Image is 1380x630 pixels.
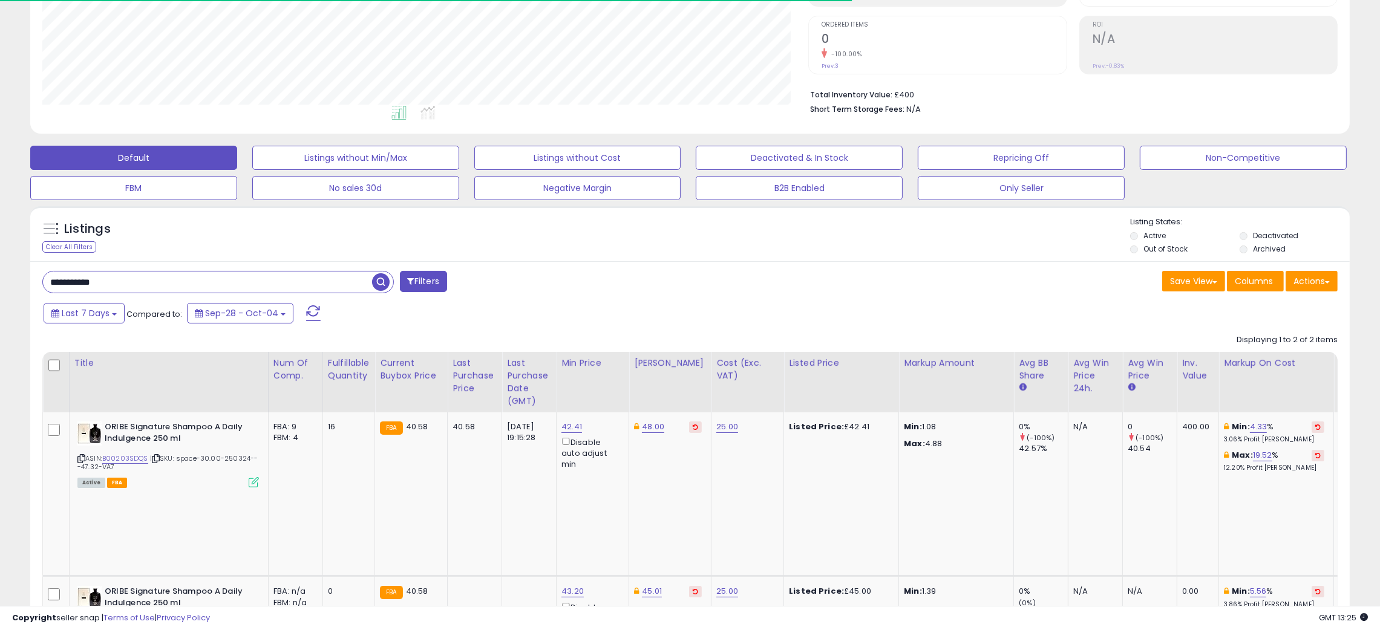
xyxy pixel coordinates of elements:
[1286,271,1338,291] button: Actions
[273,586,313,597] div: FBA: n/a
[12,612,56,623] strong: Copyright
[904,585,922,597] strong: Min:
[1093,62,1124,70] small: Prev: -0.83%
[273,421,313,432] div: FBA: 9
[642,585,662,597] a: 45.01
[822,62,839,70] small: Prev: 3
[1182,421,1209,432] div: 400.00
[1128,586,1168,597] div: N/A
[1182,357,1214,382] div: Inv. value
[453,421,492,432] div: 40.58
[77,478,105,488] span: All listings currently available for purchase on Amazon
[1224,357,1329,369] div: Markup on Cost
[453,357,497,395] div: Last Purchase Price
[1224,586,1324,608] div: %
[102,453,148,464] a: B00203SDQS
[30,176,237,200] button: FBM
[634,357,706,369] div: [PERSON_NAME]
[696,176,903,200] button: B2B Enabled
[1224,600,1324,609] p: 3.86% Profit [PERSON_NAME]
[103,612,155,623] a: Terms of Use
[1232,449,1253,461] b: Max:
[1128,443,1177,454] div: 40.54
[1128,382,1135,393] small: Avg Win Price.
[1128,421,1177,432] div: 0
[642,421,664,433] a: 48.00
[1093,32,1337,48] h2: N/A
[1224,450,1324,472] div: %
[77,421,259,486] div: ASIN:
[1073,357,1117,395] div: Avg Win Price 24h.
[474,146,681,170] button: Listings without Cost
[1019,382,1026,393] small: Avg BB Share.
[1162,271,1225,291] button: Save View
[904,421,1004,432] p: 1.08
[1143,230,1166,241] label: Active
[205,307,278,319] span: Sep-28 - Oct-04
[62,307,110,319] span: Last 7 Days
[1232,421,1250,432] b: Min:
[810,86,1329,101] li: £400
[904,603,925,614] strong: Max:
[1019,586,1068,597] div: 0%
[406,585,428,597] span: 40.58
[1253,244,1286,254] label: Archived
[64,221,111,238] h5: Listings
[561,421,582,433] a: 42.41
[328,421,365,432] div: 16
[789,357,894,369] div: Listed Price
[1073,586,1113,597] div: N/A
[696,146,903,170] button: Deactivated & In Stock
[1219,352,1334,412] th: The percentage added to the cost of goods (COGS) that forms the calculator for Min & Max prices.
[44,303,125,323] button: Last 7 Days
[1019,357,1063,382] div: Avg BB Share
[918,146,1125,170] button: Repricing Off
[827,50,862,59] small: -100.00%
[561,585,584,597] a: 43.20
[1224,464,1324,472] p: 12.20% Profit [PERSON_NAME]
[474,176,681,200] button: Negative Margin
[1232,585,1250,597] b: Min:
[561,357,624,369] div: Min Price
[380,357,442,382] div: Current Buybox Price
[789,421,889,432] div: £42.41
[1093,22,1337,28] span: ROI
[1237,334,1338,346] div: Displaying 1 to 2 of 2 items
[273,597,313,608] div: FBM: n/a
[906,103,921,115] span: N/A
[1250,585,1267,597] a: 5.56
[1027,433,1055,443] small: (-100%)
[904,603,1004,614] p: 2.62
[1073,421,1113,432] div: N/A
[77,421,102,446] img: 41kJ44S1eFL._SL40_.jpg
[1140,146,1347,170] button: Non-Competitive
[1019,598,1036,608] small: (0%)
[904,421,922,432] strong: Min:
[1250,421,1267,433] a: 4.33
[789,585,844,597] b: Listed Price:
[252,146,459,170] button: Listings without Min/Max
[105,421,252,447] b: ORIBE Signature Shampoo A Daily Indulgence 250 ml
[789,421,844,432] b: Listed Price:
[904,438,1004,449] p: 4.88
[105,586,252,611] b: ORIBE Signature Shampoo A Daily Indulgence 250 ml
[904,357,1009,369] div: Markup Amount
[74,357,263,369] div: Title
[1130,216,1350,228] p: Listing States:
[1253,449,1272,461] a: 19.52
[1319,612,1368,623] span: 2025-10-12 13:25 GMT
[1182,586,1209,597] div: 0.00
[12,612,210,624] div: seller snap | |
[1128,357,1172,382] div: Avg Win Price
[273,432,313,443] div: FBM: 4
[1227,271,1284,291] button: Columns
[77,586,102,610] img: 41kJ44S1eFL._SL40_.jpg
[822,32,1066,48] h2: 0
[716,357,779,382] div: Cost (Exc. VAT)
[822,22,1066,28] span: Ordered Items
[400,271,447,292] button: Filters
[107,478,128,488] span: FBA
[252,176,459,200] button: No sales 30d
[328,586,365,597] div: 0
[561,435,620,470] div: Disable auto adjust min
